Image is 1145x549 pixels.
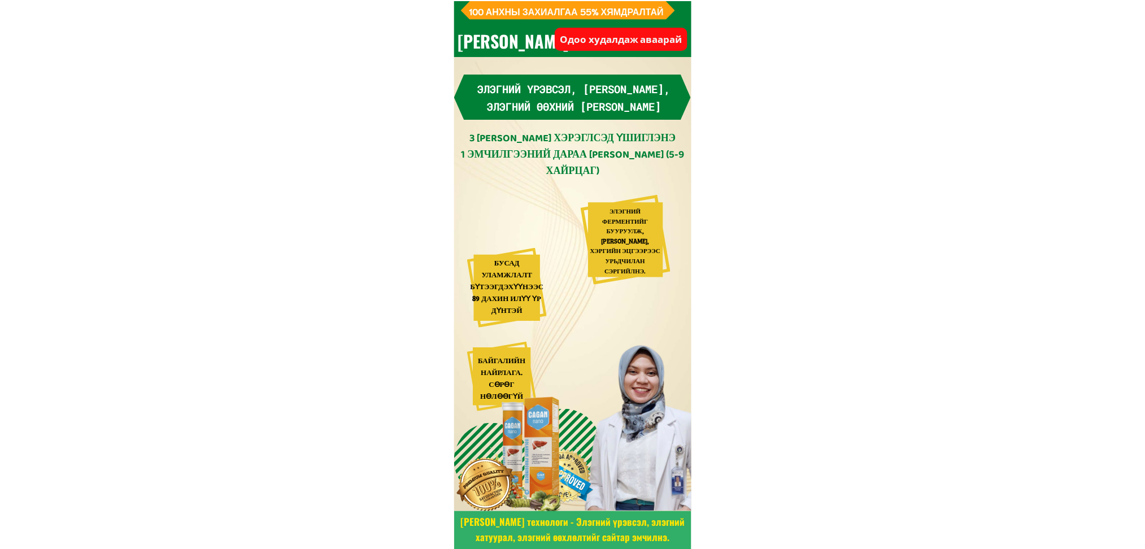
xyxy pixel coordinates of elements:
div: БУСАД УЛАМЖЛАЛТ БҮТЭЭГДЭХҮҮНЭЭС 89 ДАХИН ИЛҮҮ ҮР ДҮНТЭЙ [471,258,544,317]
h3: Элэгний үрэвсэл, [PERSON_NAME], элэгний өөхний [PERSON_NAME] [459,81,689,115]
span: 100 АНХНЫ ЗАХИАЛГАА 55% ХЯМДРАЛТАЙ [469,5,664,17]
h3: [PERSON_NAME] NANO [458,28,620,55]
div: ЭЛЭГНИЙ ФЕРМЕНТИЙГ БУУРУУЛЖ, [PERSON_NAME], ХЭРГИЙН ЭЦГЭЭРЭЭС УРЬДЧИЛАН СЭРГИЙЛНЭ. [589,207,662,277]
p: Одоо худалдаж аваарай [555,28,687,51]
div: 3 [PERSON_NAME] ХЭРЭГЛСЭД ҮШИГЛЭНЭ 1 ЭМЧИЛГЭЭНИЙ ДАРАА [PERSON_NAME] (5-9 ХАЙРЦАГ) [459,132,687,180]
div: БАЙГАЛИЙН НАЙРЛАГА. СӨРӨГ НӨЛӨӨГҮЙ [470,356,534,403]
h3: [PERSON_NAME] технологи - Элэгний үрэвсэл, элэгний хатуурал, элэгний өөхлөлтийг сайтар эмчилнэ. [456,514,690,544]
